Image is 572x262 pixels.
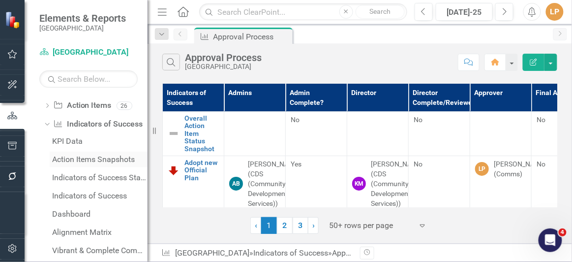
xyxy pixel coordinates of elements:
td: Double-Click to Edit Right Click for Context Menu [163,112,224,156]
a: Alignment Matrix [50,225,148,240]
div: Indicators of Success [52,192,148,200]
a: Indicators of Success [50,188,148,204]
a: Dashboard [50,206,148,222]
div: 26 [117,101,132,110]
div: Dashboard [52,210,148,219]
div: Vibrant & Complete Community KPI Dashboard [52,246,148,255]
span: No [414,116,422,124]
a: 3 [293,217,308,234]
div: » » [161,248,353,259]
div: [PERSON_NAME] (Comms) [494,159,546,179]
input: Search Below... [39,70,138,88]
a: 2 [277,217,293,234]
div: Approval Process [213,31,290,43]
span: 4 [559,229,567,236]
span: No [291,116,300,124]
div: Alignment Matrix [52,228,148,237]
td: Double-Click to Edit [286,156,347,214]
div: Action Items Snapshots [52,155,148,164]
iframe: Intercom live chat [539,229,562,252]
img: logo_orange.svg [16,16,24,24]
span: No [537,160,545,168]
div: Indicators of Success Status Snapshots [52,173,148,182]
span: Yes [291,160,301,168]
div: Approval Process [185,52,262,63]
span: Search [369,7,391,15]
div: Approval Process [332,248,392,258]
a: Indicators of Success [53,119,143,130]
img: Not Defined [168,128,180,139]
span: No [414,160,422,168]
a: Indicators of Success [253,248,328,258]
button: Search [356,5,405,19]
img: tab_keywords_by_traffic_grey.svg [98,57,106,65]
td: Double-Click to Edit [470,112,532,156]
a: Adopt new Official Plan [184,159,219,182]
img: ClearPoint Strategy [5,11,22,29]
input: Search ClearPoint... [199,3,407,21]
td: Double-Click to Edit Right Click for Context Menu [163,156,224,214]
div: [PERSON_NAME] (CDS (Community & Development Services)) [248,159,301,208]
div: [PERSON_NAME] (CDS (Community & Development Services)) [371,159,423,208]
div: KPI Data [52,137,148,146]
div: v 4.0.25 [28,16,48,24]
a: Action Items Snapshots [50,152,148,167]
small: [GEOGRAPHIC_DATA] [39,24,126,32]
a: [GEOGRAPHIC_DATA] [39,47,138,58]
span: › [312,221,315,230]
img: website_grey.svg [16,26,24,33]
div: [GEOGRAPHIC_DATA] [185,63,262,70]
div: AB [229,177,243,191]
div: Domain: [DOMAIN_NAME] [26,26,108,33]
span: Elements & Reports [39,12,126,24]
div: LP [475,162,489,176]
span: ‹ [255,221,257,230]
span: No [537,116,545,124]
a: Action Items [53,100,111,111]
a: Indicators of Success Status Snapshots [50,170,148,186]
button: [DATE]-25 [436,3,493,21]
div: [DATE]-25 [439,6,489,18]
div: Keywords by Traffic [109,58,166,65]
td: Double-Click to Edit [409,156,470,214]
a: [GEOGRAPHIC_DATA] [175,248,249,258]
td: Double-Click to Edit [224,156,286,214]
a: KPI Data [50,133,148,149]
td: Double-Click to Edit [409,112,470,156]
div: KM [352,177,366,191]
td: Double-Click to Edit [224,112,286,156]
span: 1 [261,217,277,234]
img: Below Target [168,164,180,176]
td: Double-Click to Edit [347,112,409,156]
a: Overall Action Item Status Snapshot [184,115,219,153]
td: Double-Click to Edit [286,112,347,156]
img: tab_domain_overview_orange.svg [27,57,34,65]
a: Vibrant & Complete Community KPI Dashboard [50,243,148,259]
button: LP [546,3,564,21]
td: Double-Click to Edit [347,156,409,214]
td: Double-Click to Edit [470,156,532,214]
div: Domain Overview [37,58,88,65]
